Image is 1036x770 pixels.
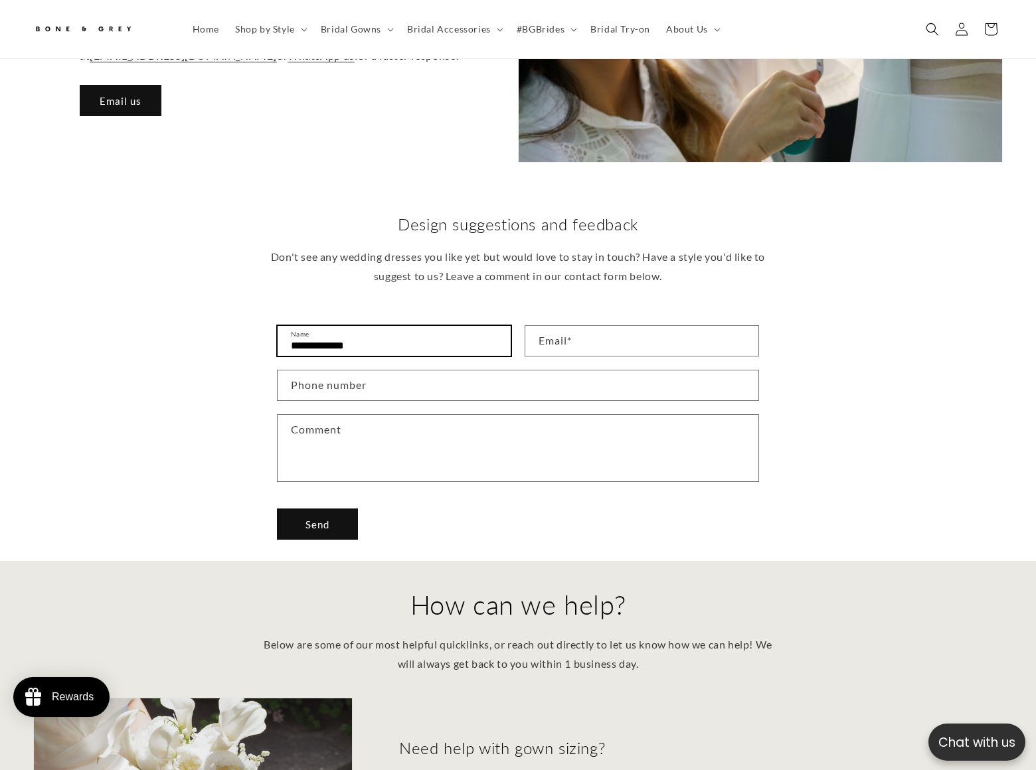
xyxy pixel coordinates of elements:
[582,15,658,43] a: Bridal Try-on
[399,737,605,758] h2: Need help with gown sizing?
[259,635,777,674] p: Below are some of our most helpful quicklinks, or reach out directly to let us know how we can he...
[321,23,381,35] span: Bridal Gowns
[235,23,295,35] span: Shop by Style
[277,508,358,540] button: Send
[29,13,171,45] a: Bone and Grey Bridal
[658,15,726,43] summary: About Us
[288,49,355,62] a: WhatsApp us
[517,23,564,35] span: #BGBrides
[928,724,1025,761] button: Open chatbox
[313,15,399,43] summary: Bridal Gowns
[590,23,650,35] span: Bridal Try-on
[259,248,777,286] p: Don't see any wedding dresses you like yet but would love to stay in touch? Have a style you'd li...
[407,23,491,35] span: Bridal Accessories
[227,15,313,43] summary: Shop by Style
[509,15,582,43] summary: #BGBrides
[928,733,1025,752] p: Chat with us
[399,15,509,43] summary: Bridal Accessories
[259,587,777,622] h2: How can we help?
[193,23,219,35] span: Home
[259,214,777,234] h2: Design suggestions and feedback
[918,15,947,44] summary: Search
[90,49,277,62] a: [EMAIL_ADDRESS][DOMAIN_NAME]
[52,691,94,703] div: Rewards
[185,15,227,43] a: Home
[80,86,161,117] a: Email us
[666,23,708,35] span: About Us
[33,19,133,40] img: Bone and Grey Bridal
